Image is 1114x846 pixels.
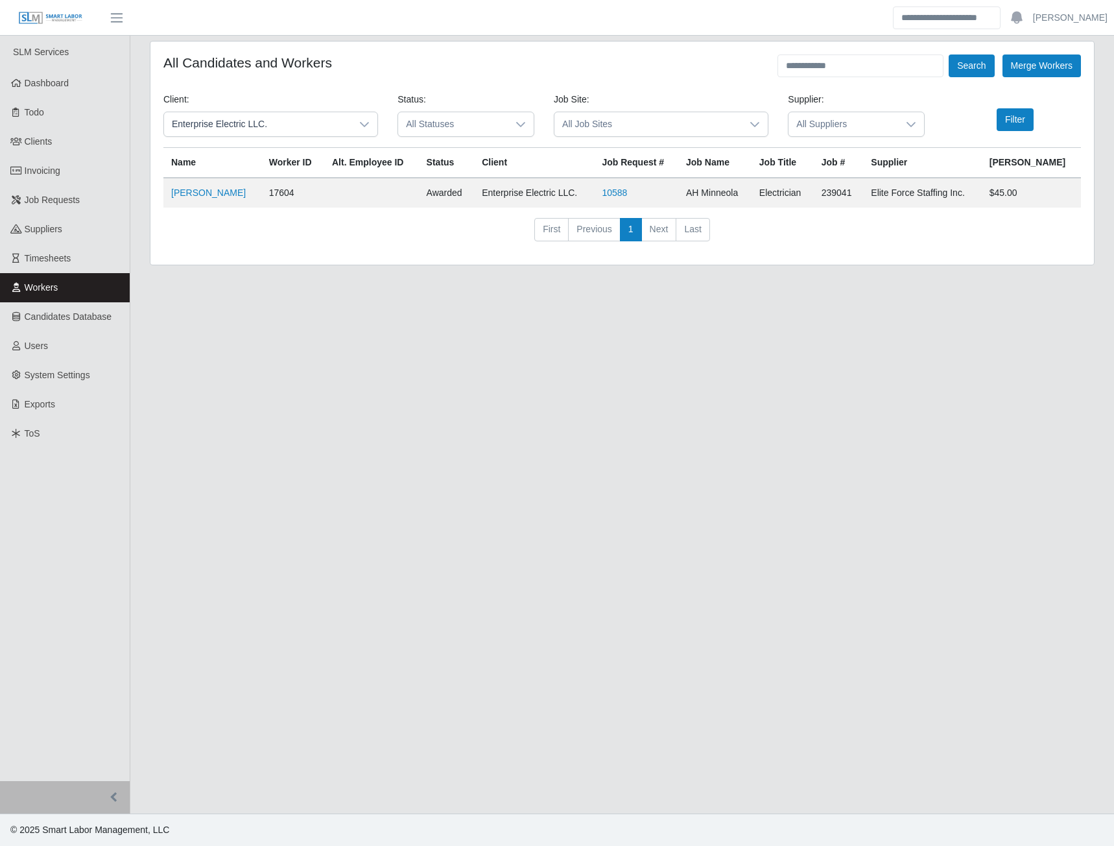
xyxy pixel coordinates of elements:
label: Status: [397,93,426,106]
th: Job Request # [594,148,678,178]
span: Exports [25,399,55,409]
span: Candidates Database [25,311,112,322]
span: Job Requests [25,195,80,205]
span: Suppliers [25,224,62,234]
nav: pagination [163,218,1081,252]
input: Search [893,6,1001,29]
label: Supplier: [788,93,824,106]
h4: All Candidates and Workers [163,54,332,71]
th: Client [474,148,594,178]
span: © 2025 Smart Labor Management, LLC [10,825,169,835]
th: Worker ID [261,148,324,178]
td: Electrician [752,178,814,208]
span: System Settings [25,370,90,380]
td: 239041 [814,178,864,208]
span: Users [25,341,49,351]
span: ToS [25,428,40,439]
span: Timesheets [25,253,71,263]
label: Job Site: [554,93,589,106]
a: 1 [620,218,642,241]
span: Dashboard [25,78,69,88]
span: Clients [25,136,53,147]
span: All Job Sites [554,112,742,136]
td: 17604 [261,178,324,208]
th: Job Name [678,148,752,178]
span: SLM Services [13,47,69,57]
th: Status [419,148,475,178]
span: All Statuses [398,112,508,136]
span: Workers [25,282,58,293]
span: Enterprise Electric LLC. [164,112,351,136]
td: awarded [419,178,475,208]
a: [PERSON_NAME] [1033,11,1108,25]
img: SLM Logo [18,11,83,25]
th: Job # [814,148,864,178]
td: $45.00 [982,178,1081,208]
a: [PERSON_NAME] [171,187,246,198]
th: Alt. Employee ID [324,148,419,178]
th: Supplier [863,148,981,178]
a: 10588 [602,187,627,198]
label: Client: [163,93,189,106]
span: All Suppliers [788,112,898,136]
td: Enterprise Electric LLC. [474,178,594,208]
td: Elite Force Staffing Inc. [863,178,981,208]
span: Invoicing [25,165,60,176]
th: Job Title [752,148,814,178]
th: [PERSON_NAME] [982,148,1081,178]
button: Search [949,54,994,77]
button: Merge Workers [1002,54,1081,77]
button: Filter [997,108,1034,131]
td: AH Minneola [678,178,752,208]
th: Name [163,148,261,178]
span: Todo [25,107,44,117]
